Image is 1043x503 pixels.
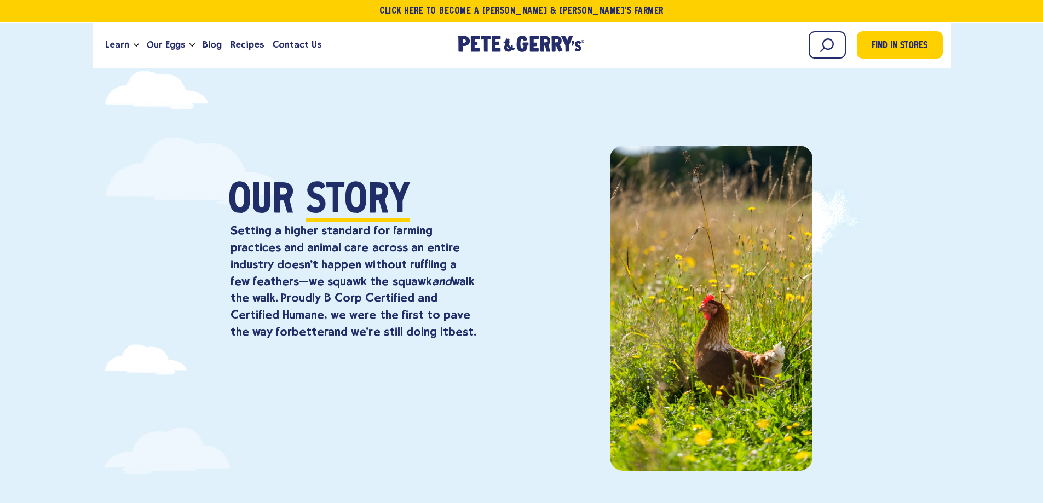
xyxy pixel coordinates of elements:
[105,38,129,51] span: Learn
[231,38,264,51] span: Recipes
[101,30,134,60] a: Learn
[268,30,326,60] a: Contact Us
[189,43,195,47] button: Open the dropdown menu for Our Eggs
[809,31,846,59] input: Search
[228,181,294,222] span: Our
[203,38,222,51] span: Blog
[147,38,185,51] span: Our Eggs
[231,222,476,340] p: Setting a higher standard for farming practices and animal care across an entire industry doesn’t...
[292,325,328,338] strong: better
[134,43,139,47] button: Open the dropdown menu for Learn
[857,31,943,59] a: Find in Stores
[432,274,452,288] em: and
[142,30,189,60] a: Our Eggs
[448,325,474,338] strong: best
[226,30,268,60] a: Recipes
[198,30,226,60] a: Blog
[273,38,321,51] span: Contact Us
[306,181,410,222] span: Story
[872,39,927,54] span: Find in Stores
